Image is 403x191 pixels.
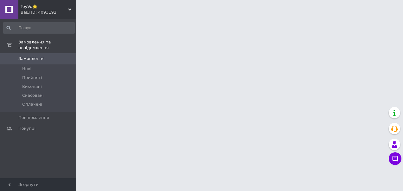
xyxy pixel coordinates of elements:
span: Оплачені [22,102,42,107]
span: ToyVo🌟 [21,4,68,10]
span: Виконані [22,84,42,89]
span: Замовлення та повідомлення [18,39,76,51]
span: Нові [22,66,31,72]
button: Чат з покупцем [389,152,401,165]
span: Скасовані [22,93,44,98]
span: Прийняті [22,75,42,81]
span: Покупці [18,126,35,131]
span: Замовлення [18,56,45,62]
span: Повідомлення [18,115,49,121]
input: Пошук [3,22,75,34]
div: Ваш ID: 4093192 [21,10,76,15]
